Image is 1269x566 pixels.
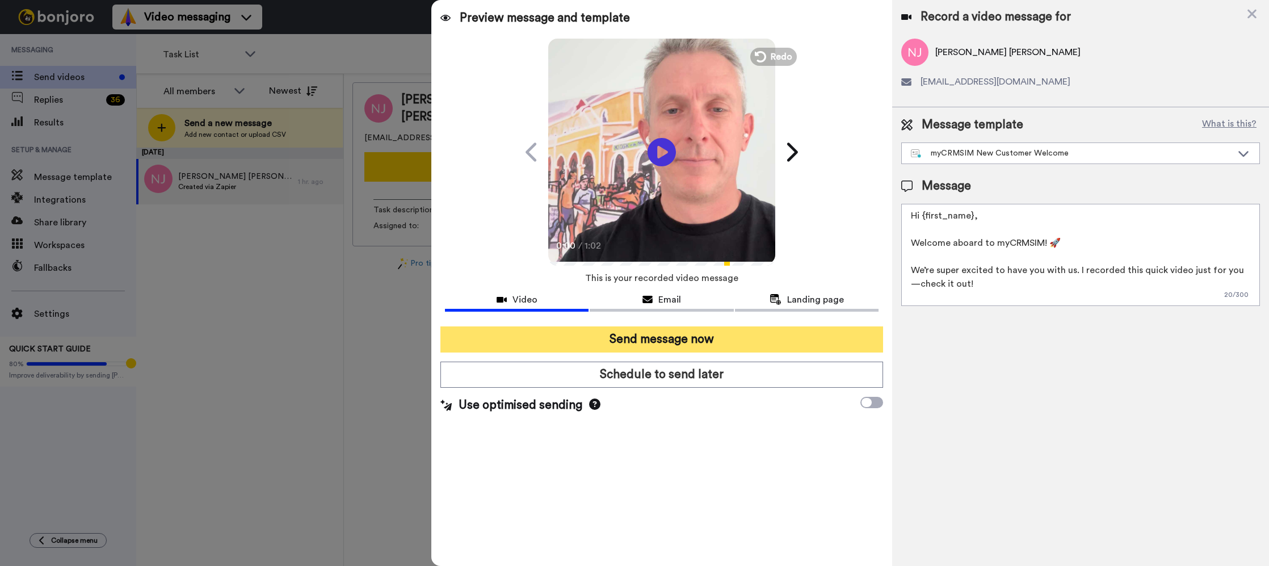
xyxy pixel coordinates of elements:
[911,149,922,158] img: nextgen-template.svg
[922,116,1023,133] span: Message template
[1199,116,1260,133] button: What is this?
[512,293,537,307] span: Video
[922,178,971,195] span: Message
[911,148,1232,159] div: myCRMSIM New Customer Welcome
[556,239,576,253] span: 0:00
[658,293,681,307] span: Email
[585,266,738,291] span: This is your recorded video message
[578,239,582,253] span: /
[585,239,604,253] span: 1:02
[921,75,1070,89] span: [EMAIL_ADDRESS][DOMAIN_NAME]
[440,326,883,353] button: Send message now
[901,204,1260,306] textarea: Hi {first_name}, Welcome aboard to myCRMSIM! 🚀 We’re super excited to have you with us. I recorde...
[440,362,883,388] button: Schedule to send later
[787,293,844,307] span: Landing page
[459,397,582,414] span: Use optimised sending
